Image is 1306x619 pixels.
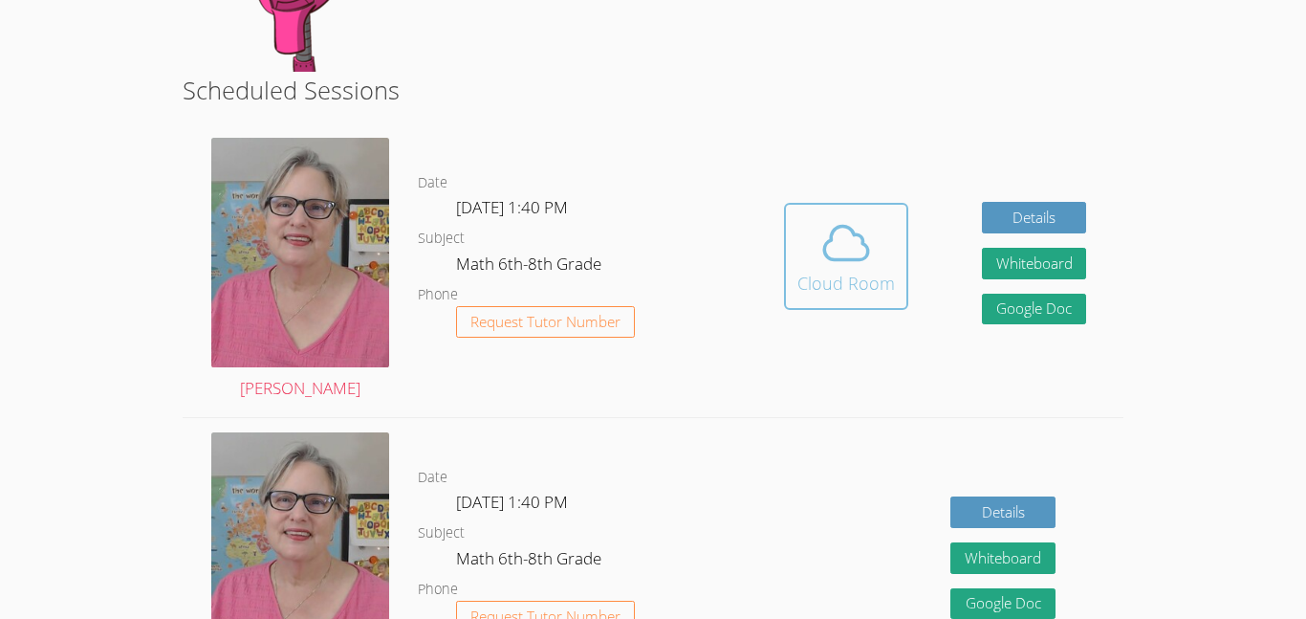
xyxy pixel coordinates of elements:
button: Request Tutor Number [456,306,635,338]
a: [PERSON_NAME] [211,138,389,403]
span: [DATE] 1:40 PM [456,491,568,513]
dt: Phone [418,283,458,307]
dt: Subject [418,521,465,545]
img: avatar.png [211,138,389,366]
span: [DATE] 1:40 PM [456,196,568,218]
dt: Subject [418,227,465,251]
button: Whiteboard [982,248,1087,279]
button: Whiteboard [950,542,1056,574]
a: Details [950,497,1056,528]
dt: Date [418,171,447,195]
dt: Phone [418,578,458,602]
a: Google Doc [982,294,1087,325]
span: Request Tutor Number [470,315,620,329]
dd: Math 6th-8th Grade [456,251,605,283]
a: Details [982,202,1087,233]
dt: Date [418,466,447,490]
dd: Math 6th-8th Grade [456,545,605,578]
h2: Scheduled Sessions [183,72,1123,108]
div: Cloud Room [797,270,895,297]
button: Cloud Room [784,203,908,310]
